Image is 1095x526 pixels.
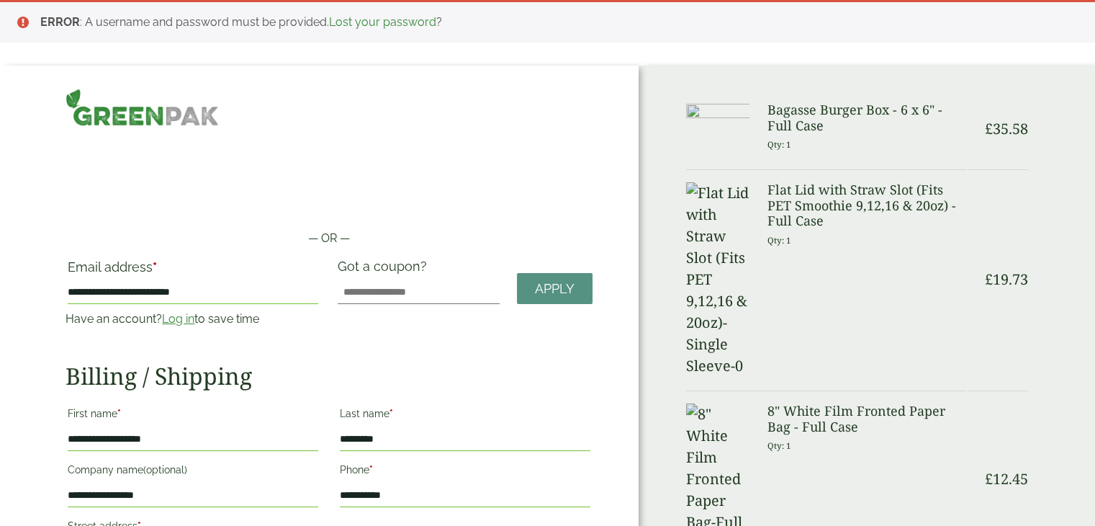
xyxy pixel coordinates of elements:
label: Company name [68,460,318,484]
bdi: 19.73 [985,269,1028,289]
a: Apply [517,273,592,304]
a: Log in [162,312,194,326]
h3: Bagasse Burger Box - 6 x 6" - Full Case [767,102,965,133]
bdi: 35.58 [985,119,1028,138]
span: £ [985,269,993,289]
abbr: required [389,408,393,419]
strong: ERROR [40,15,80,29]
abbr: required [369,464,373,476]
p: Have an account? to save time [66,311,320,328]
span: Apply [535,281,574,297]
small: Qty: 1 [767,235,790,246]
abbr: required [117,408,121,419]
label: Got a coupon? [338,259,433,281]
span: £ [985,119,993,138]
span: £ [985,469,993,489]
a: Lost your password [329,15,436,29]
label: Email address [68,261,318,281]
label: Last name [340,404,590,428]
h2: Billing / Shipping [66,362,592,390]
iframe: Secure payment button frame [66,184,592,213]
label: Phone [340,460,590,484]
span: (optional) [143,464,187,476]
small: Qty: 1 [767,139,790,150]
bdi: 12.45 [985,469,1028,489]
p: — OR — [66,230,592,247]
abbr: required [153,259,157,275]
img: Flat Lid with Straw Slot (Fits PET 9,12,16 & 20oz)-Single Sleeve-0 [686,182,749,377]
h3: 8" White Film Fronted Paper Bag - Full Case [767,404,965,434]
img: GreenPak Supplies [66,89,218,126]
small: Qty: 1 [767,440,790,451]
li: : A username and password must be provided. ? [40,14,1072,31]
h3: Flat Lid with Straw Slot (Fits PET Smoothie 9,12,16 & 20oz) - Full Case [767,182,965,229]
label: First name [68,404,318,428]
